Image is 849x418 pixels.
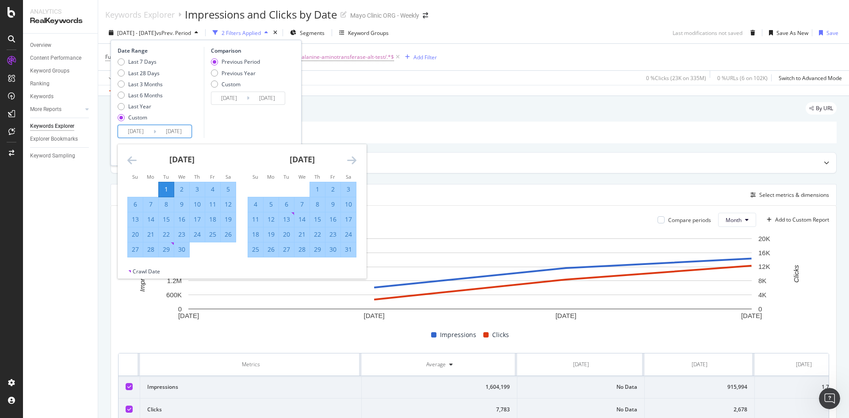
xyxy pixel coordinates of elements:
a: Keywords Explorer [105,10,175,19]
div: 2,678 [652,406,747,414]
small: Sa [346,173,351,180]
div: Keyword Groups [348,29,389,37]
button: Save [815,26,838,40]
div: 5 [264,200,279,209]
td: Selected. Thursday, May 22, 2025 [310,227,325,242]
div: 11 [248,215,263,224]
td: Selected. Friday, April 4, 2025 [205,182,221,197]
div: Save [826,29,838,37]
text: Impressions [138,256,146,291]
small: Sa [226,173,231,180]
div: 4 [205,185,220,194]
text: 600K [166,291,182,299]
text: 12K [758,263,770,271]
div: 26 [264,245,279,254]
div: Last modifications not saved [673,29,742,37]
div: Overview [30,41,51,50]
a: Keyword Sampling [30,151,92,161]
div: More Reports [30,105,61,114]
div: [DATE] [573,360,589,368]
div: 13 [279,215,294,224]
small: Su [132,173,138,180]
text: [DATE] [178,312,199,320]
div: 30 [174,245,189,254]
div: Save As New [776,29,808,37]
text: 20K [758,235,770,242]
div: Previous Period [222,58,260,65]
div: Ranking [30,79,50,88]
div: 2 [174,185,189,194]
div: Custom [222,81,241,88]
td: Selected. Monday, April 21, 2025 [143,227,159,242]
span: ^.*/tests-procedures/alanine-aminotransferase-alt-test/.*$ [249,51,394,63]
div: 20 [128,230,143,239]
div: 16 [325,215,340,224]
td: Selected. Wednesday, April 23, 2025 [174,227,190,242]
div: 0 % URLs ( 6 on 102K ) [717,74,768,82]
a: Overview [30,41,92,50]
button: Segments [287,26,328,40]
div: Last 7 Days [128,58,157,65]
div: 4 [248,200,263,209]
td: Selected. Thursday, May 15, 2025 [310,212,325,227]
td: Selected. Saturday, April 19, 2025 [221,212,236,227]
div: Keywords Explorer [30,122,74,131]
div: 1,604,199 [369,383,510,391]
div: 7,783 [369,406,510,414]
text: 4K [758,291,766,299]
div: 26 [221,230,236,239]
span: vs Prev. Period [156,29,191,37]
td: Selected. Monday, April 14, 2025 [143,212,159,227]
td: Selected. Friday, April 25, 2025 [205,227,221,242]
td: Selected. Friday, May 9, 2025 [325,197,341,212]
a: Explorer Bookmarks [30,134,92,144]
td: Selected. Saturday, May 31, 2025 [341,242,356,257]
strong: [DATE] [290,154,315,165]
div: 12 [221,200,236,209]
td: Selected. Wednesday, May 7, 2025 [294,197,310,212]
td: Selected. Monday, May 26, 2025 [264,242,279,257]
div: Keyword Sampling [30,151,75,161]
svg: A chart. [118,234,822,322]
td: Selected. Wednesday, April 9, 2025 [174,197,190,212]
div: Content Performance [30,54,81,63]
div: times [272,28,279,37]
div: 19 [264,230,279,239]
div: 1,745,740 [762,383,846,391]
a: Keywords [30,92,92,101]
div: 7 [294,200,310,209]
td: Selected. Tuesday, April 8, 2025 [159,197,174,212]
div: 28 [143,245,158,254]
td: Selected. Tuesday, April 15, 2025 [159,212,174,227]
div: Add Filter [413,54,437,61]
div: 25 [205,230,220,239]
small: Th [194,173,200,180]
td: Selected. Tuesday, May 6, 2025 [279,197,294,212]
div: 16 [174,215,189,224]
text: 8K [758,277,766,285]
div: Select metrics & dimensions [759,191,829,199]
div: Last 3 Months [128,81,163,88]
td: Selected. Wednesday, May 28, 2025 [294,242,310,257]
div: 8 [159,200,174,209]
div: Move forward to switch to the next month. [347,155,356,166]
div: [DATE] [796,360,812,368]
div: [DATE] [692,360,707,368]
text: 0 [178,305,182,313]
td: Selected. Thursday, April 17, 2025 [190,212,205,227]
button: Add to Custom Report [763,213,829,227]
div: Impressions and Clicks by Date [185,7,337,22]
td: Selected. Wednesday, April 16, 2025 [174,212,190,227]
input: Start Date [118,125,153,138]
div: 10 [190,200,205,209]
div: 22 [310,230,325,239]
small: We [178,173,185,180]
td: Selected. Thursday, May 29, 2025 [310,242,325,257]
button: Apply [105,71,131,85]
div: Previous Period [211,58,260,65]
div: Mayo Clinic ORG - Weekly [350,11,419,20]
div: 28 [294,245,310,254]
div: No Data [524,383,637,391]
td: Selected. Saturday, April 26, 2025 [221,227,236,242]
td: Selected. Sunday, April 20, 2025 [128,227,143,242]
